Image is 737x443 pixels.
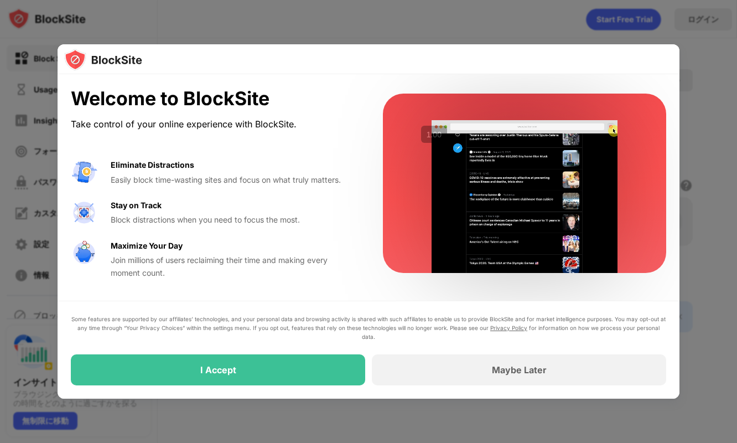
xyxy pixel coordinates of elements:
[71,87,356,110] div: Welcome to BlockSite
[492,364,547,375] div: Maybe Later
[71,159,97,186] img: value-avoid-distractions.svg
[71,199,97,226] img: value-focus.svg
[111,214,356,226] div: Block distractions when you need to focus the most.
[200,364,236,375] div: I Accept
[64,49,142,71] img: logo-blocksite.svg
[111,254,356,279] div: Join millions of users reclaiming their time and making every moment count.
[71,240,97,266] img: value-safe-time.svg
[71,315,666,341] div: Some features are supported by our affiliates’ technologies, and your personal data and browsing ...
[111,174,356,186] div: Easily block time-wasting sites and focus on what truly matters.
[111,199,162,212] div: Stay on Track
[71,116,356,132] div: Take control of your online experience with BlockSite.
[111,159,194,171] div: Eliminate Distractions
[490,324,527,331] a: Privacy Policy
[111,240,183,252] div: Maximize Your Day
